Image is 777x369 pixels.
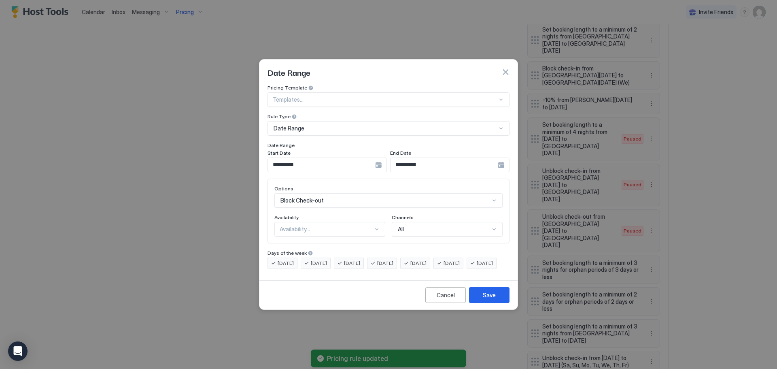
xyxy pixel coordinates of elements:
span: Block Check-out [280,197,324,204]
span: Pricing Template [267,85,307,91]
input: Input Field [391,158,498,172]
span: [DATE] [410,260,427,267]
span: All [398,226,404,233]
span: Rule Type [267,113,291,119]
button: Cancel [425,287,466,303]
span: Options [274,186,293,192]
div: Cancel [437,291,455,299]
span: [DATE] [477,260,493,267]
input: Input Field [268,158,375,172]
span: Days of the week [267,250,307,256]
span: Date Range [274,125,304,132]
span: Availability [274,214,299,220]
span: Channels [392,214,414,220]
span: [DATE] [278,260,294,267]
span: Date Range [267,142,295,148]
span: Date Range [267,66,310,78]
button: Save [469,287,510,303]
span: [DATE] [344,260,360,267]
span: End Date [390,150,411,156]
span: Start Date [267,150,291,156]
span: [DATE] [444,260,460,267]
div: Save [483,291,496,299]
span: [DATE] [311,260,327,267]
span: [DATE] [377,260,393,267]
div: Availability... [280,226,373,233]
div: Open Intercom Messenger [8,341,28,361]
